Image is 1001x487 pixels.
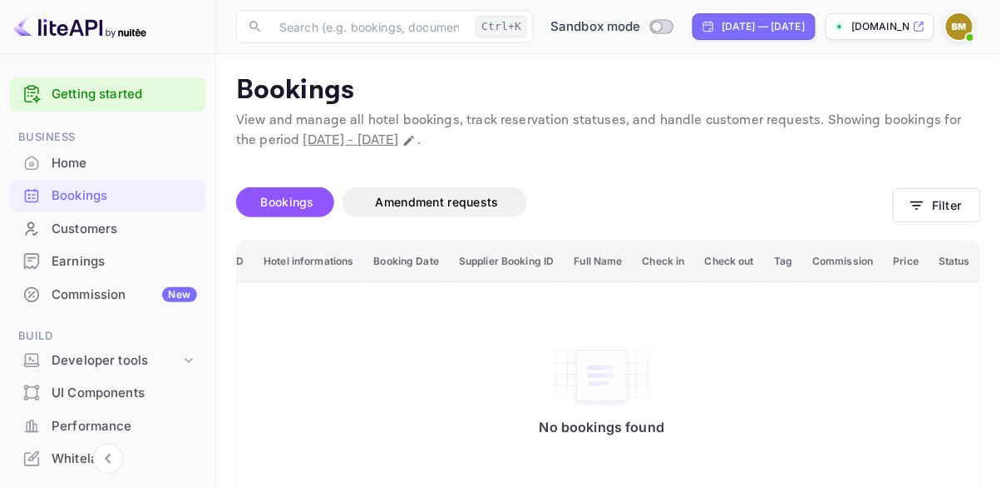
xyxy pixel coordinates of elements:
[303,132,399,149] span: [DATE] - [DATE]
[52,384,197,403] div: UI Components
[10,147,205,180] div: Home
[929,241,980,282] th: Status
[10,213,205,244] a: Customers
[633,241,695,282] th: Check in
[540,419,665,435] p: No bookings found
[10,279,205,310] a: CommissionNew
[269,10,469,43] input: Search (e.g. bookings, documentation)
[544,17,679,37] div: Switch to Production mode
[10,246,205,276] a: Earnings
[10,410,205,443] div: Performance
[236,74,981,107] p: Bookings
[364,241,450,282] th: Booking Date
[52,351,180,370] div: Developer tools
[884,241,929,282] th: Price
[10,180,205,212] div: Bookings
[52,154,197,173] div: Home
[550,17,641,37] span: Sandbox mode
[93,444,123,474] button: Collapse navigation
[52,417,197,436] div: Performance
[10,377,205,408] a: UI Components
[449,241,564,282] th: Supplier Booking ID
[10,410,205,441] a: Performance
[695,241,764,282] th: Check out
[946,13,973,40] img: Brian Madzima
[10,246,205,278] div: Earnings
[802,241,883,282] th: Commission
[764,241,802,282] th: Tag
[476,16,527,37] div: Ctrl+K
[236,187,893,217] div: account-settings tabs
[13,13,146,40] img: LiteAPI logo
[52,252,197,271] div: Earnings
[10,377,205,410] div: UI Components
[722,19,805,34] div: [DATE] — [DATE]
[162,287,197,302] div: New
[10,128,205,147] span: Business
[10,213,205,246] div: Customers
[552,340,652,410] img: No bookings found
[10,443,205,474] a: Whitelabel
[376,195,499,209] span: Amendment requests
[52,450,197,469] div: Whitelabel
[10,346,205,375] div: Developer tools
[893,188,981,222] button: Filter
[10,327,205,345] span: Build
[10,147,205,178] a: Home
[10,279,205,311] div: CommissionNew
[224,241,254,282] th: ID
[10,180,205,211] a: Bookings
[52,186,197,206] div: Bookings
[10,443,205,475] div: Whitelabel
[52,286,197,305] div: Commission
[236,111,981,151] p: View and manage all hotel bookings, track reservation statuses, and handle customer requests. Sho...
[52,85,197,104] a: Getting started
[401,132,417,149] button: Change date range
[565,241,633,282] th: Full Name
[261,195,314,209] span: Bookings
[10,77,205,112] div: Getting started
[254,241,363,282] th: Hotel informations
[851,19,910,34] p: [DOMAIN_NAME]...
[52,220,197,239] div: Customers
